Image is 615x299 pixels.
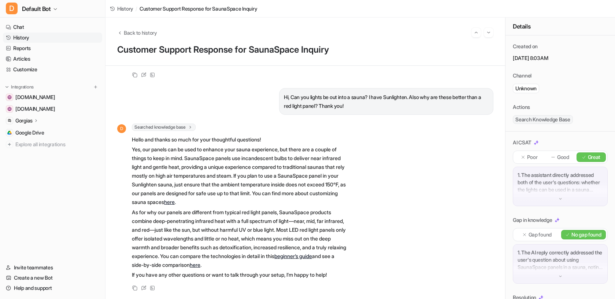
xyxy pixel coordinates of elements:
p: [DATE] 8:03AM [513,54,608,62]
a: Create a new Bot [3,273,102,283]
p: Poor [527,154,538,161]
img: Previous session [474,29,479,36]
img: explore all integrations [6,141,13,148]
a: sauna.space[DOMAIN_NAME] [3,104,102,114]
a: Invite teammates [3,262,102,273]
p: Gap in knowledge [513,216,552,224]
a: here [164,199,175,205]
img: Next session [486,29,491,36]
p: Hi, Can you lights be out into a sauna? I have Sunlighten. Also why are these better than a red l... [284,93,489,110]
div: Details [505,18,615,35]
p: Integrations [11,84,34,90]
span: D [117,124,126,133]
p: If you have any other questions or want to talk through your setup, I’m happy to help! [132,270,346,279]
span: Explore all integrations [15,139,99,150]
p: Gap found [529,231,552,238]
span: / [136,5,137,12]
button: Back to history [117,29,157,37]
p: Hello and thanks so much for your thoughtful questions! [132,135,346,144]
p: Good [557,154,569,161]
p: 1. The AI reply correctly addressed the user's question about using SaunaSpace panels in a sauna,... [518,249,603,271]
a: help.sauna.space[DOMAIN_NAME] [3,92,102,102]
img: sauna.space [7,107,12,111]
span: D [6,3,18,14]
a: Help and support [3,283,102,293]
span: Default Bot [22,4,51,14]
a: Articles [3,54,102,64]
button: Integrations [3,83,36,91]
a: Reports [3,43,102,53]
p: Gorgias [15,117,33,124]
img: down-arrow [558,196,563,201]
p: No gap found [571,231,601,238]
a: Chat [3,22,102,32]
p: Created on [513,43,538,50]
span: Customer Support Response for SaunaSpace Inquiry [140,5,258,12]
img: down-arrow [558,274,563,279]
button: Go to next session [484,28,493,37]
p: Great [588,154,601,161]
a: History [110,5,133,12]
p: Yes, our panels can be used to enhance your sauna experience, but there are a couple of things to... [132,145,346,207]
img: Gorgias [7,118,12,123]
p: AI CSAT [513,139,531,146]
span: Google Drive [15,129,44,136]
a: here [190,262,200,268]
img: Google Drive [7,130,12,135]
span: [DOMAIN_NAME] [15,94,55,101]
a: Google DriveGoogle Drive [3,128,102,138]
img: menu_add.svg [93,84,98,90]
p: As for why our panels are different from typical red light panels, SaunaSpace products combine de... [132,208,346,269]
a: Customize [3,64,102,75]
img: help.sauna.space [7,95,12,99]
span: History [117,5,133,12]
a: beginner’s guide [274,253,312,259]
p: Channel [513,72,531,79]
h1: Customer Support Response for SaunaSpace Inquiry [117,45,493,55]
span: Back to history [124,29,157,37]
p: 1. The assistant directly addressed both of the user's questions: whether the lights can be used ... [518,171,603,193]
p: Unknown [515,85,537,92]
span: Search Knowledge Base [513,115,573,124]
img: expand menu [4,84,10,90]
p: Actions [513,103,530,111]
button: Go to previous session [471,28,481,37]
a: Explore all integrations [3,139,102,149]
a: History [3,33,102,43]
span: Searched knowledge base [132,124,196,131]
span: [DOMAIN_NAME] [15,105,55,113]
